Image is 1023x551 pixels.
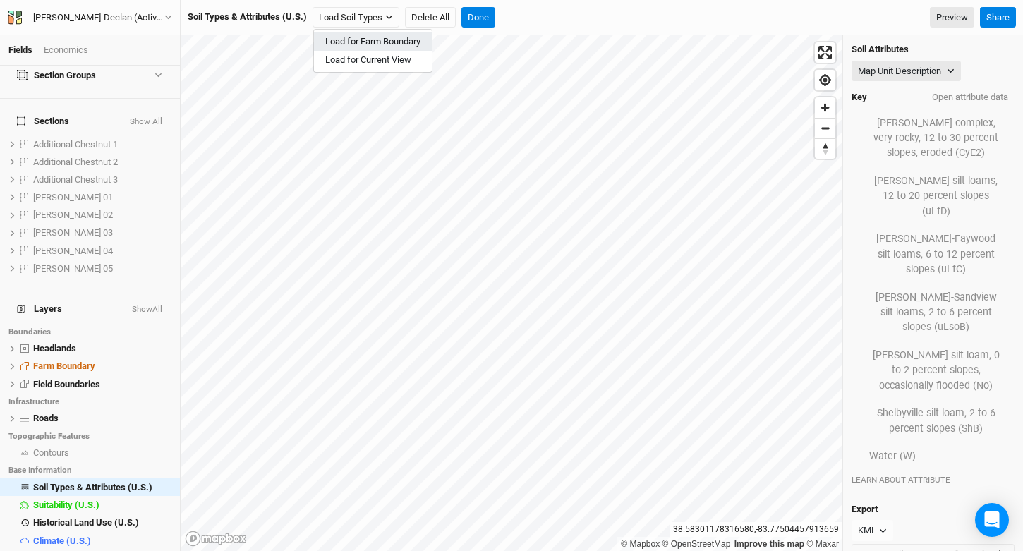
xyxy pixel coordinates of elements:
button: Zoom in [815,97,835,118]
div: Comer 02 [33,210,171,221]
span: [PERSON_NAME] 03 [33,227,113,238]
div: Field Boundaries [33,379,171,390]
h4: Soil Attributes [852,44,1015,55]
div: 38.58301178316580 , -83.77504457913659 [670,522,842,537]
button: ShowAll [131,305,163,315]
span: Suitability (U.S.) [33,499,99,510]
button: Show All [129,117,163,127]
button: [PERSON_NAME] silt loams, 12 to 20 percent slopes (uLfD) [860,169,1012,224]
span: Layers [17,303,62,315]
button: Map Unit Description [852,61,961,82]
span: Additional Chestnut 1 [33,139,118,150]
div: Economics [44,44,88,56]
button: Delete All [405,7,456,28]
div: Comer 03 [33,227,171,238]
button: Open attribute data [926,87,1015,108]
a: Fields [8,44,32,55]
button: [PERSON_NAME]-Declan (Active) Updated [7,10,173,25]
span: Additional Chestnut 3 [33,174,118,185]
div: Comer 05 [33,263,171,274]
canvas: Map [181,35,842,551]
a: OpenStreetMap [662,539,731,549]
span: [PERSON_NAME] 05 [33,263,113,274]
a: Improve this map [734,539,804,549]
div: Farm Boundary [33,361,171,372]
div: Soil Types & Attributes (U.S.) [33,482,171,493]
button: Show section groups [152,71,164,80]
span: Additional Chestnut 2 [33,157,118,167]
div: Additional Chestnut 1 [33,139,171,150]
h4: Export [852,504,1015,515]
span: Sections [17,116,69,127]
button: Water (W) [860,444,925,468]
div: [PERSON_NAME]-Declan (Active) Updated [33,11,164,25]
button: Find my location [815,70,835,90]
button: Load for Current View [314,51,432,69]
button: [PERSON_NAME] complex, very rocky, 12 to 30 percent slopes, eroded (CyE2) [860,111,1012,166]
span: Headlands [33,343,76,353]
span: Climate (U.S.) [33,535,91,546]
button: Load for Farm Boundary [314,32,432,51]
a: Maxar [806,539,839,549]
a: Mapbox logo [185,531,247,547]
div: Comer 04 [33,246,171,257]
div: Soil Types & Attributes (U.S.) [188,11,307,23]
span: [PERSON_NAME] 02 [33,210,113,220]
span: Historical Land Use (U.S.) [33,517,139,528]
span: [PERSON_NAME] 04 [33,246,113,256]
button: Enter fullscreen [815,42,835,63]
button: KML [852,520,893,541]
span: Reset bearing to north [815,139,835,159]
div: LEARN ABOUT ATTRIBUTE [852,474,1015,485]
div: Additional Chestnut 2 [33,157,171,168]
button: Zoom out [815,118,835,138]
button: [PERSON_NAME]-Faywood silt loams, 6 to 12 percent slopes (uLfC) [860,226,1012,281]
button: Reset bearing to north [815,138,835,159]
a: Mapbox [621,539,660,549]
span: Contours [33,447,69,458]
span: Farm Boundary [33,361,95,371]
button: Share [980,7,1016,28]
button: [PERSON_NAME]-Sandview silt loams, 2 to 6 percent slopes (uLsoB) [860,285,1012,340]
div: Roads [33,413,171,424]
span: Soil Types & Attributes (U.S.) [33,482,152,492]
div: Open Intercom Messenger [975,503,1009,537]
div: Historical Land Use (U.S.) [33,517,171,528]
div: Section Groups [17,71,96,82]
span: [PERSON_NAME] 01 [33,192,113,202]
a: Preview [930,7,974,28]
button: Load Soil Types [313,7,399,28]
span: Zoom out [815,119,835,138]
span: Roads [33,413,59,423]
span: Field Boundaries [33,379,100,389]
div: Comer-Declan (Active) Updated [33,11,164,25]
div: Contours [33,447,171,459]
div: KML [858,523,876,538]
button: Shelbyville silt loam, 2 to 6 percent slopes (ShB) [860,401,1012,441]
div: Suitability (U.S.) [33,499,171,511]
button: Done [461,7,495,28]
div: Headlands [33,343,171,354]
div: Additional Chestnut 3 [33,174,171,186]
div: Comer 01 [33,192,171,203]
div: Climate (U.S.) [33,535,171,547]
button: [PERSON_NAME] silt loam, 0 to 2 percent slopes, occasionally flooded (No) [860,343,1012,398]
h4: Key [852,92,867,103]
